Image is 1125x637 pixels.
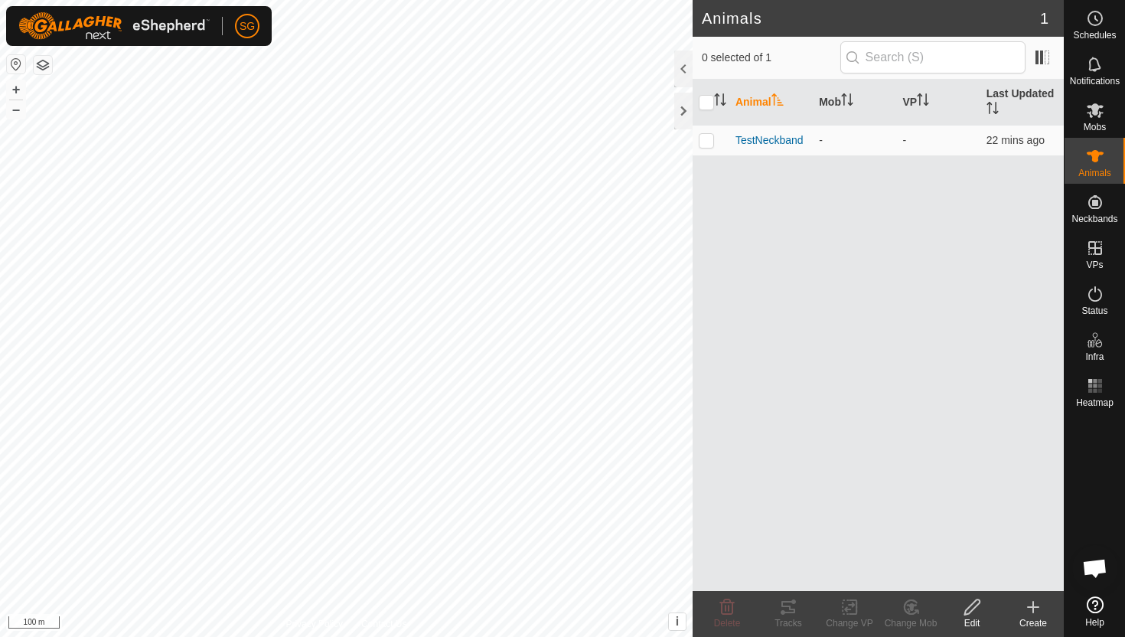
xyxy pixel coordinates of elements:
a: Contact Us [361,617,406,631]
span: 17 Sept 2025, 5:32 pm [986,134,1045,146]
img: Gallagher Logo [18,12,210,40]
div: Change Mob [880,616,941,630]
div: Tracks [758,616,819,630]
a: Help [1065,590,1125,633]
span: SG [240,18,255,34]
span: i [676,615,679,628]
div: Edit [941,616,1003,630]
span: Heatmap [1076,398,1114,407]
span: Schedules [1073,31,1116,40]
span: 0 selected of 1 [702,50,840,66]
span: Status [1081,306,1107,315]
app-display-virtual-paddock-transition: - [902,134,906,146]
button: i [669,613,686,630]
th: Animal [729,80,813,126]
th: Last Updated [980,80,1064,126]
button: Map Layers [34,56,52,74]
th: VP [896,80,980,126]
p-sorticon: Activate to sort [841,96,853,108]
button: Reset Map [7,55,25,73]
div: - [819,132,890,149]
span: Delete [714,618,741,629]
div: Open chat [1072,545,1118,591]
p-sorticon: Activate to sort [986,104,999,116]
span: Notifications [1070,77,1120,86]
span: Mobs [1084,122,1106,132]
span: Animals [1078,168,1111,178]
span: 1 [1040,7,1048,30]
button: – [7,100,25,119]
button: + [7,80,25,99]
div: Create [1003,616,1064,630]
span: Help [1085,618,1104,627]
span: TestNeckband [735,132,804,149]
a: Privacy Policy [285,617,343,631]
span: Infra [1085,352,1104,361]
p-sorticon: Activate to sort [714,96,726,108]
p-sorticon: Activate to sort [917,96,929,108]
span: VPs [1086,260,1103,269]
p-sorticon: Activate to sort [771,96,784,108]
span: Neckbands [1071,214,1117,224]
input: Search (S) [840,41,1026,73]
th: Mob [813,80,896,126]
div: Change VP [819,616,880,630]
h2: Animals [702,9,1040,28]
